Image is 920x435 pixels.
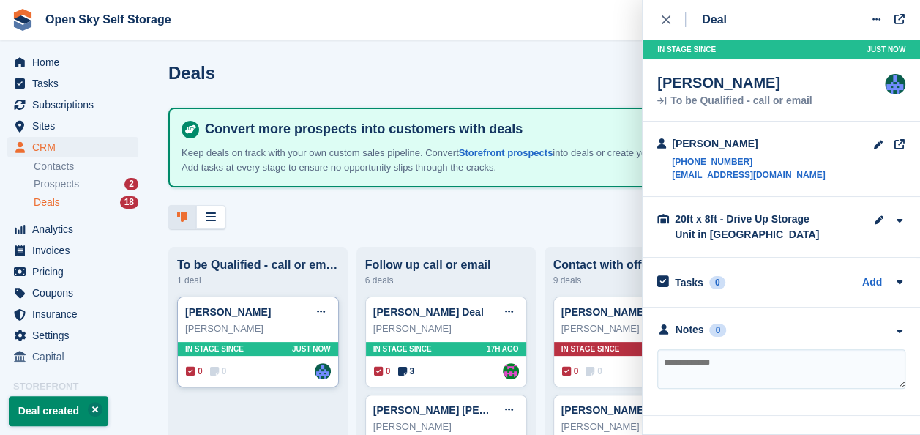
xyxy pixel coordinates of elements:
[34,176,138,192] a: Prospects 2
[185,343,244,354] span: In stage since
[709,324,726,337] div: 0
[32,219,120,239] span: Analytics
[672,155,825,168] a: [PHONE_NUMBER]
[12,9,34,31] img: stora-icon-8386f47178a22dfd0bd8f6a31ec36ba5ce8667c1dd55bd0f319d3a0aa187defe.svg
[186,365,203,378] span: 0
[672,136,825,152] div: [PERSON_NAME]
[32,240,120,261] span: Invoices
[397,365,414,378] span: 3
[373,404,548,416] a: [PERSON_NAME] [PERSON_NAME]
[177,259,339,272] div: To be Qualified - call or email
[124,178,138,190] div: 2
[657,74,812,92] div: [PERSON_NAME]
[168,63,215,83] h1: Deals
[374,365,391,378] span: 0
[373,343,432,354] span: In stage since
[121,399,138,417] a: Preview store
[373,321,519,336] div: [PERSON_NAME]
[672,168,825,182] a: [EMAIL_ADDRESS][DOMAIN_NAME]
[182,146,694,174] p: Keep deals on track with your own custom sales pipeline. Convert into deals or create your own. A...
[7,304,138,324] a: menu
[553,259,715,272] div: Contact with offer
[373,306,484,318] a: [PERSON_NAME] Deal
[459,147,553,158] a: Storefront prospects
[365,259,527,272] div: Follow up call or email
[503,363,519,379] img: Richard Baker
[177,272,339,289] div: 1 deal
[315,363,331,379] a: Damon Boniface
[562,365,579,378] span: 0
[675,276,703,289] h2: Tasks
[32,346,120,367] span: Capital
[32,283,120,303] span: Coupons
[185,306,271,318] a: [PERSON_NAME]
[32,52,120,72] span: Home
[867,44,905,55] span: Just now
[862,275,882,291] a: Add
[561,306,647,318] a: [PERSON_NAME]
[34,160,138,174] a: Contacts
[586,365,602,378] span: 0
[561,420,707,434] div: [PERSON_NAME]
[185,321,331,336] div: [PERSON_NAME]
[9,396,108,426] p: Deal created
[34,196,60,209] span: Deals
[7,116,138,136] a: menu
[7,94,138,115] a: menu
[32,325,120,346] span: Settings
[553,272,715,289] div: 9 deals
[7,219,138,239] a: menu
[32,94,120,115] span: Subscriptions
[34,195,138,210] a: Deals 18
[657,44,716,55] span: In stage since
[199,121,885,138] h4: Convert more prospects into customers with deals
[40,7,177,31] a: Open Sky Self Storage
[365,272,527,289] div: 6 deals
[561,321,707,336] div: [PERSON_NAME]
[7,346,138,367] a: menu
[7,261,138,282] a: menu
[32,137,120,157] span: CRM
[210,365,227,378] span: 0
[7,52,138,72] a: menu
[487,343,519,354] span: 17H AGO
[676,322,704,338] div: Notes
[32,261,120,282] span: Pricing
[7,240,138,261] a: menu
[7,325,138,346] a: menu
[34,177,79,191] span: Prospects
[709,276,726,289] div: 0
[561,404,647,416] a: [PERSON_NAME]
[13,379,146,394] span: Storefront
[7,283,138,303] a: menu
[561,343,620,354] span: In stage since
[373,420,519,434] div: [PERSON_NAME]
[7,137,138,157] a: menu
[885,74,905,94] img: Damon Boniface
[7,73,138,94] a: menu
[675,212,821,242] div: 20ft x 8ft - Drive Up Storage Unit in [GEOGRAPHIC_DATA]
[32,116,120,136] span: Sites
[120,196,138,209] div: 18
[32,73,120,94] span: Tasks
[32,304,120,324] span: Insurance
[702,11,727,29] div: Deal
[292,343,331,354] span: Just now
[657,96,812,106] div: To be Qualified - call or email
